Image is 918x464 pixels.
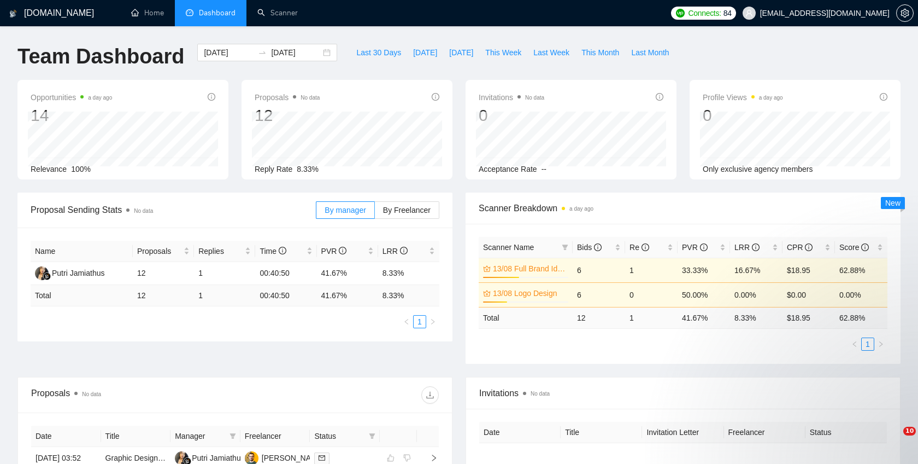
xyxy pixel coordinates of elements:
[297,165,319,173] span: 8.33%
[752,243,760,251] span: info-circle
[204,47,254,59] input: Start date
[407,44,443,61] button: [DATE]
[479,105,544,126] div: 0
[688,7,721,19] span: Connects:
[255,105,320,126] div: 12
[369,433,375,439] span: filter
[861,338,874,351] li: 1
[839,243,869,252] span: Score
[137,245,181,257] span: Proposals
[581,47,619,59] span: This Month
[421,386,439,404] button: download
[575,44,625,61] button: This Month
[52,267,104,279] div: Putri Jamiathus
[186,9,193,16] span: dashboard
[573,282,625,307] td: 6
[878,341,884,347] span: right
[479,165,537,173] span: Acceptance Rate
[479,386,887,400] span: Invitations
[421,454,438,462] span: right
[479,307,573,328] td: Total
[787,243,813,252] span: CPR
[723,7,732,19] span: 84
[896,9,914,18] a: setting
[759,95,783,101] time: a day ago
[321,247,347,256] span: PVR
[862,338,874,350] a: 1
[134,208,153,214] span: No data
[31,203,316,217] span: Proposal Sending Stats
[131,8,164,18] a: homeHome
[400,315,413,328] li: Previous Page
[255,91,320,104] span: Proposals
[880,93,887,101] span: info-circle
[429,318,436,325] span: right
[625,258,678,282] td: 1
[782,258,835,282] td: $18.95
[426,315,439,328] li: Next Page
[485,47,521,59] span: This Week
[533,47,569,59] span: Last Week
[199,8,236,18] span: Dashboard
[835,258,887,282] td: 62.88%
[562,244,568,251] span: filter
[734,243,760,252] span: LRR
[227,428,238,444] span: filter
[400,247,408,254] span: info-circle
[885,199,901,207] span: New
[339,247,346,254] span: info-circle
[317,262,378,285] td: 41.67%
[426,315,439,328] button: right
[105,454,350,462] a: Graphic Designer for Luxury Streetwear Brand — Logos & Visual Assets
[678,258,730,282] td: 33.33%
[35,266,49,280] img: PJ
[325,206,366,214] span: By manager
[255,165,292,173] span: Reply Rate
[400,315,413,328] button: left
[851,341,858,347] span: left
[432,93,439,101] span: info-circle
[271,47,321,59] input: End date
[561,422,642,443] th: Title
[88,95,112,101] time: a day ago
[903,427,916,436] span: 10
[82,391,101,397] span: No data
[625,282,678,307] td: 0
[896,4,914,22] button: setting
[198,245,243,257] span: Replies
[678,282,730,307] td: 50.00%
[483,265,491,272] span: crown
[881,427,907,453] iframe: Intercom live chat
[531,391,550,397] span: No data
[413,315,426,328] li: 1
[835,307,887,328] td: 62.88 %
[31,241,133,262] th: Name
[382,247,408,256] span: LRR
[378,262,439,285] td: 8.33%
[240,426,310,447] th: Freelancer
[31,91,112,104] span: Opportunities
[897,9,913,18] span: setting
[255,285,316,306] td: 00:40:50
[208,93,215,101] span: info-circle
[730,307,782,328] td: 8.33 %
[43,272,51,280] img: gigradar-bm.png
[874,338,887,351] button: right
[479,201,887,215] span: Scanner Breakdown
[745,9,753,17] span: user
[656,93,663,101] span: info-circle
[31,386,235,404] div: Proposals
[31,285,133,306] td: Total
[835,282,887,307] td: 0.00%
[542,165,546,173] span: --
[642,243,649,251] span: info-circle
[848,338,861,351] li: Previous Page
[378,285,439,306] td: 8.33 %
[569,206,593,212] time: a day ago
[577,243,602,252] span: Bids
[874,338,887,351] li: Next Page
[258,48,267,57] span: swap-right
[861,243,869,251] span: info-circle
[262,452,325,464] div: [PERSON_NAME]
[525,95,544,101] span: No data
